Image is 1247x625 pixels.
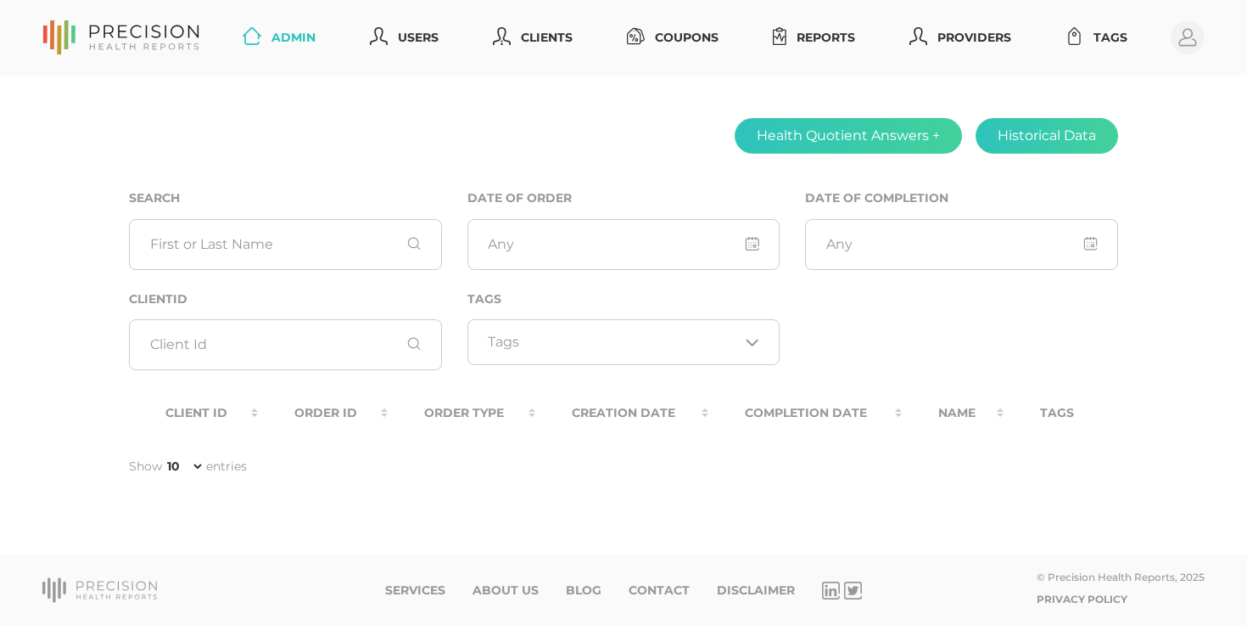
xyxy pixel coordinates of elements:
a: Admin [236,22,322,53]
a: Providers [903,22,1018,53]
a: About Us [473,583,539,598]
button: Health Quotient Answers + [735,118,962,154]
a: Coupons [620,22,725,53]
th: Creation Date [535,394,708,432]
a: Reports [766,22,862,53]
th: Name [902,394,1004,432]
th: Client ID [129,394,258,432]
a: Blog [566,583,601,598]
label: ClientId [129,292,187,307]
a: Privacy Policy [1037,593,1127,605]
label: Tags [467,292,501,307]
input: First or Last Name [129,219,442,270]
div: © Precision Health Reports, 2025 [1037,571,1205,583]
label: Search [129,191,180,206]
th: Tags [1004,394,1118,432]
th: Order Type [388,394,535,432]
th: Completion Date [708,394,902,432]
label: Date of Completion [805,191,948,206]
div: Search for option [467,319,780,365]
input: Search for option [488,334,739,351]
a: Clients [486,22,579,53]
input: Any [467,219,780,270]
label: Show entries [129,458,247,476]
select: Showentries [164,458,204,475]
input: Client Id [129,319,442,370]
a: Disclaimer [717,583,795,598]
a: Users [363,22,445,53]
button: Historical Data [976,118,1118,154]
input: Any [805,219,1118,270]
th: Order ID [258,394,388,432]
label: Date of Order [467,191,572,206]
a: Services [385,583,445,598]
a: Contact [629,583,690,598]
a: Tags [1059,22,1134,53]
